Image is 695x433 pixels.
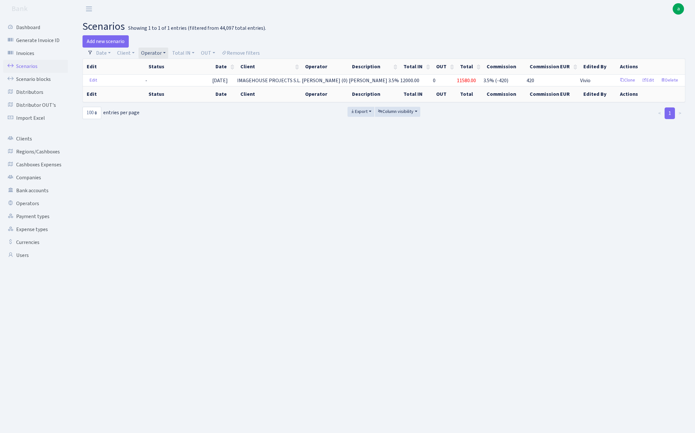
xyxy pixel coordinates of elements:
a: Scenarios [3,60,68,73]
th: Total : activate to sort column ascending [456,59,483,74]
span: [PERSON_NAME] (0) [302,77,347,84]
span: Vivio [580,77,590,84]
a: Dashboard [3,21,68,34]
th: Commission EUR : activate to sort column ascending [526,59,579,74]
a: 1 [665,107,675,119]
a: Edit [87,75,100,85]
span: 11580.00 [457,77,476,84]
a: Expense types [3,223,68,236]
a: Regions/Cashboxes [3,145,68,158]
span: 3.5% (-420) [483,77,508,84]
a: Edit [639,75,657,85]
th: Commission [483,86,526,102]
a: Total IN [170,48,197,59]
span: scenarios [83,19,125,34]
th: Total IN : activate to sort column ascending [400,59,432,74]
a: Import Excel [3,112,68,125]
th: Total [456,86,483,102]
span: IMAGEHOUSE PROJECTS S.L. [237,77,301,84]
th: Date [212,86,237,102]
button: Toggle navigation [81,4,97,14]
a: Users [3,249,68,262]
span: Export [350,108,368,115]
th: Date : activate to sort column ascending [212,59,237,74]
th: Actions [616,86,685,102]
th: Actions [616,59,685,74]
span: [DATE] [212,77,228,84]
a: Invoices [3,47,68,60]
a: a [673,3,684,15]
th: Client : activate to sort column ascending [237,59,301,74]
th: Edited By [579,59,616,74]
a: Bank accounts [3,184,68,197]
th: OUT : activate to sort column ascending [432,59,456,74]
span: 420 [526,77,534,84]
a: Cashboxes Expenses [3,158,68,171]
span: Column visibility [378,108,414,115]
a: Generate Invoice ID [3,34,68,47]
th: Edit [83,59,145,74]
span: 12000.00 [400,77,419,84]
th: Operator [301,59,348,74]
th: Status [145,86,212,102]
th: Commission [483,59,526,74]
select: entries per page [83,107,101,119]
a: Currencies [3,236,68,249]
a: Add new scenario [83,35,129,48]
th: Edited By [579,86,616,102]
a: Operators [3,197,68,210]
a: Payment types [3,210,68,223]
th: Operator [301,86,348,102]
a: Client [115,48,137,59]
button: Column visibility [375,107,420,117]
button: Export [347,107,374,117]
span: - [145,77,147,84]
a: Scenario blocks [3,73,68,86]
th: Edit [83,86,145,102]
th: Commission EUR [526,86,579,102]
a: Clients [3,132,68,145]
a: Companies [3,171,68,184]
a: OUT [198,48,218,59]
th: Client [237,86,301,102]
a: Operator [138,48,168,59]
th: Description : activate to sort column ascending [348,59,400,74]
th: OUT [432,86,456,102]
a: Date [94,48,113,59]
span: 0 [433,77,436,84]
div: Showing 1 to 1 of 1 entries (filtered from 44,097 total entries). [128,25,266,31]
th: Description [348,86,400,102]
label: entries per page [83,107,139,119]
th: Status [145,59,212,74]
a: Remove filters [219,48,262,59]
a: Distributor OUT's [3,99,68,112]
a: Delete [658,75,681,85]
th: Total IN [400,86,432,102]
a: Clone [617,75,638,85]
a: Distributors [3,86,68,99]
span: [PERSON_NAME] 3.5% [349,77,399,84]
